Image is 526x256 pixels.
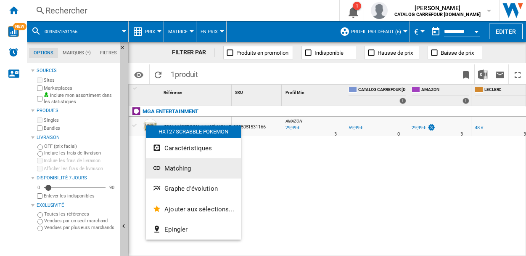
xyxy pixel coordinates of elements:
button: Envoyer ce rapport par email [492,64,508,84]
div: CATALOG CARREFOUR [DOMAIN_NAME] 1 offers sold by CATALOG CARREFOUR JOUET.FR [347,85,408,106]
span: Référence [164,90,182,95]
input: Afficher les frais de livraison [37,166,42,171]
div: Sort None [233,85,282,98]
span: Ajouter aux sélections... [164,205,234,213]
button: Graphe d'évolution [146,179,241,199]
div: Sort None [162,85,231,98]
button: Matching [146,158,241,179]
span: Indisponible [315,50,344,56]
span: NEW [13,23,26,30]
span: 1 [167,64,202,82]
div: 59,99 € [347,124,363,132]
label: Sites [44,77,116,83]
input: Inclure les frais de livraison [37,151,43,157]
button: Créer un favoris [457,64,474,84]
div: Délai de livraison : 3 jours [460,130,463,139]
div: AMAZON 1 offers sold by AMAZON [410,85,471,106]
div: 1 offers sold by AMAZON [463,98,469,104]
span: Baisse de prix [441,50,474,56]
div: FILTRER PAR [172,48,215,57]
button: Produits en promotion [223,46,293,59]
div: 90 [107,184,116,191]
button: 0035051531166 [45,21,86,42]
input: Sites [37,77,42,83]
label: Bundles [44,125,116,131]
div: Sort None [143,85,160,98]
span: Epingler [164,226,188,233]
span: produit [175,70,198,79]
label: OFF (prix facial) [44,143,116,149]
div: Sort None [284,85,345,98]
button: Baisse de prix [428,46,482,59]
label: Inclure mon assortiment dans les statistiques [44,92,116,105]
div: 29,99 € [410,124,436,132]
div: 1 [353,2,361,10]
div: Mise à jour : mercredi 15 octobre 2025 03:47 [284,124,300,132]
button: Plein écran [509,64,526,84]
button: Ajouter aux sélections... [146,199,241,219]
div: Exclusivité [37,202,116,209]
div: HXT27 SCRABBLE POKEMON [146,125,241,138]
div: Délai de livraison : 3 jours [334,130,337,139]
img: alerts-logo.svg [8,47,19,57]
button: md-calendar [427,23,444,40]
span: Profil par défaut (6) [351,29,401,35]
md-tab-item: Options [29,48,58,58]
button: Caractéristiques [146,138,241,158]
label: Singles [44,117,116,123]
div: Cliquez pour filtrer sur cette marque [143,107,198,117]
div: 0 [35,184,42,191]
label: Vendues par plusieurs marchands [44,224,116,231]
div: Délai de livraison : 3 jours [523,130,526,139]
span: AMAZON [421,87,469,94]
label: Enlever les indisponibles [44,193,116,199]
button: Prix [145,21,159,42]
span: Matching [164,165,191,172]
input: Bundles [37,125,42,131]
div: Référence Sort None [162,85,231,98]
div: 59,99 € [349,125,363,131]
button: Options [130,67,147,82]
div: Rechercher [45,5,317,16]
button: Matrice [168,21,192,42]
button: Open calendar [469,23,484,38]
div: 48 € [473,124,484,132]
label: Vendues par un seul marchand [44,218,116,224]
div: Délai de livraison : 0 jour [397,130,400,139]
div: 48 € [475,125,484,131]
input: Inclure les frais de livraison [37,158,42,163]
input: Singles [37,117,42,123]
input: Inclure mon assortiment dans les statistiques [37,93,42,104]
button: Hausse de prix [365,46,419,59]
div: 29,99 € [412,125,426,131]
span: CATALOG CARREFOUR [DOMAIN_NAME] [358,87,406,94]
div: 531166 [PERSON_NAME] MINIVERSE MAKE IT MINI POTIONS CLASS [164,117,307,137]
div: SKU Sort None [233,85,282,98]
label: Inclure les frais de livraison [44,150,116,156]
span: En Prix [201,29,218,35]
span: Caractéristiques [164,144,212,152]
span: € [414,27,418,36]
div: Produits [37,107,116,114]
label: Toutes les références [44,211,116,217]
img: profile.jpg [371,2,388,19]
img: excel-24x24.png [478,69,488,80]
div: Disponibilité 7 Jours [37,175,116,181]
span: SKU [235,90,243,95]
button: Masquer [120,42,130,57]
div: Profil Min Sort None [284,85,345,98]
b: CATALOG CARREFOUR [DOMAIN_NAME] [394,12,481,17]
button: Editer [489,24,523,39]
button: En Prix [201,21,222,42]
span: Produits en promotion [236,50,288,56]
md-tab-item: Filtres [95,48,122,58]
span: [PERSON_NAME] [394,4,481,12]
input: OFF (prix facial) [37,144,43,150]
div: Sources [37,67,116,74]
button: € [414,21,423,42]
span: Graphe d'évolution [164,185,218,192]
div: 0035051531166 [31,21,124,42]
